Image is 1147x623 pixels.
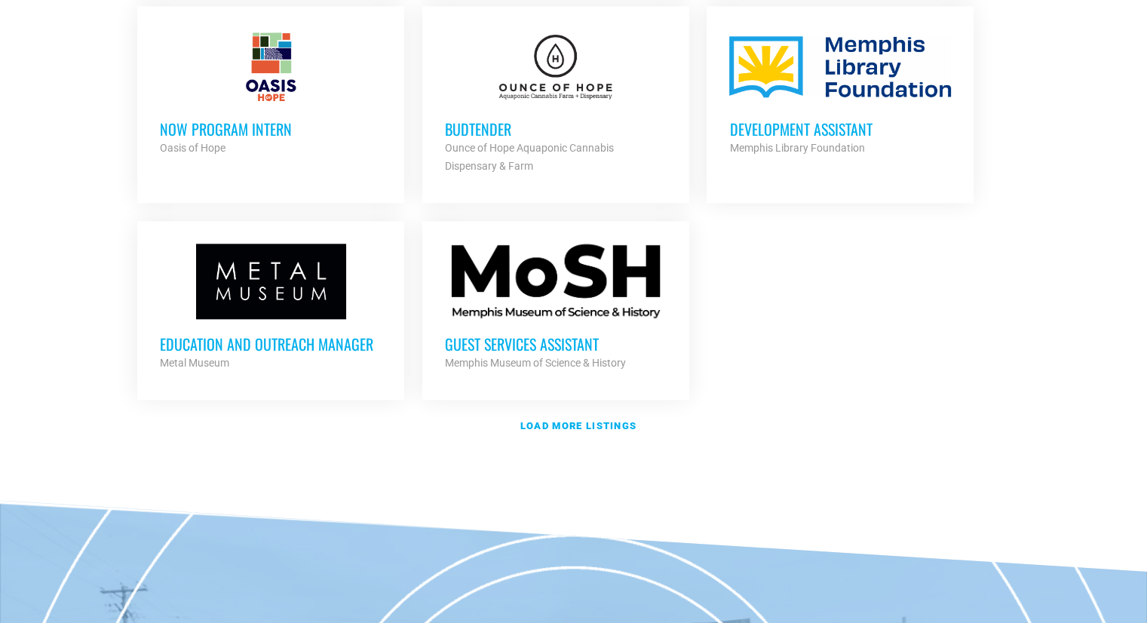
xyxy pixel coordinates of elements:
a: Education and Outreach Manager Metal Museum [137,221,404,394]
a: NOW Program Intern Oasis of Hope [137,6,404,180]
strong: Oasis of Hope [160,142,225,154]
h3: Guest Services Assistant [445,334,667,354]
strong: Metal Museum [160,357,229,369]
a: Load more listings [129,409,1019,443]
h3: NOW Program Intern [160,119,382,139]
h3: Education and Outreach Manager [160,334,382,354]
strong: Ounce of Hope Aquaponic Cannabis Dispensary & Farm [445,142,614,172]
h3: Development Assistant [729,119,951,139]
a: Guest Services Assistant Memphis Museum of Science & History [422,221,689,394]
h3: Budtender [445,119,667,139]
strong: Memphis Library Foundation [729,142,864,154]
a: Budtender Ounce of Hope Aquaponic Cannabis Dispensary & Farm [422,6,689,198]
strong: Memphis Museum of Science & History [445,357,626,369]
a: Development Assistant Memphis Library Foundation [707,6,974,180]
strong: Load more listings [520,420,636,431]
